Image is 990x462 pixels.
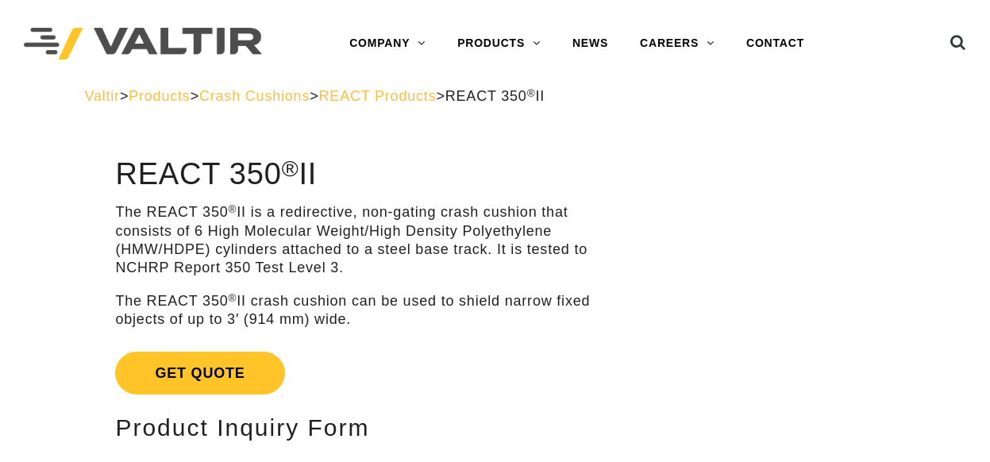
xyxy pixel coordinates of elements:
[229,292,237,304] sup: ®
[624,28,730,60] a: CAREERS
[445,88,545,104] span: REACT 350 II
[115,344,621,402] a: Get Quote
[199,88,310,104] a: Crash Cushions
[84,88,119,104] a: Valtir
[24,28,262,60] img: Valtir
[115,203,621,278] p: The REACT 350 II is a redirective, non-gating crash cushion that consists of 6 High Molecular Wei...
[527,87,536,99] sup: ®
[319,88,437,104] a: REACT Products
[229,203,237,215] sup: ®
[129,88,190,104] a: Products
[84,87,905,106] div: > > > >
[282,156,299,181] sup: ®
[115,414,621,441] h2: Product Inquiry Form
[333,28,441,60] a: COMPANY
[441,28,557,60] a: PRODUCTS
[730,28,820,60] a: CONTACT
[115,292,621,329] p: The REACT 350 II crash cushion can be used to shield narrow fixed objects of up to 3′ (914 mm) wide.
[557,28,624,60] a: NEWS
[115,158,621,191] h1: REACT 350 II
[115,352,284,395] span: Get Quote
